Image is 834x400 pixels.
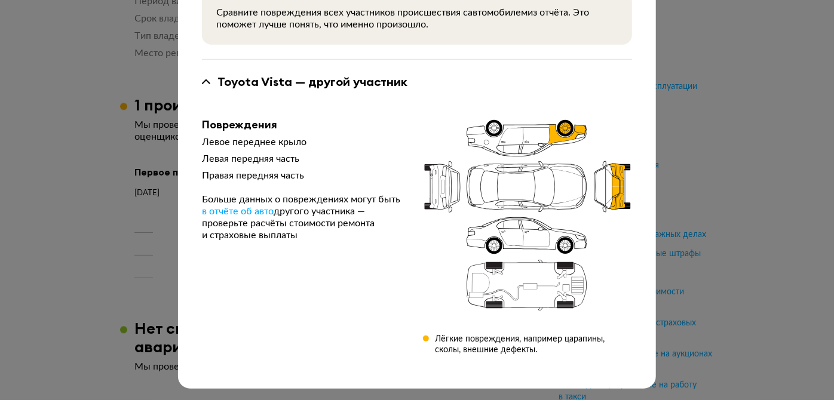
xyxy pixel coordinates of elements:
div: Сравните повреждения всех участников происшествия с автомобилем из отчёта. Это поможет лучше поня... [216,7,618,30]
a: в отчёте об авто [202,205,274,217]
div: Повреждения [202,118,404,131]
div: Левая передняя часть [202,153,404,165]
div: Больше данных о повреждениях могут быть другого участника — проверьте расчёты стоимости ремонта и... [202,193,404,241]
span: в отчёте об авто [202,207,274,216]
div: Toyota Vista — другой участник [217,74,407,90]
div: Правая передняя часть [202,170,404,181]
div: Лёгкие повреждения, например царапины, сколы, внешние дефекты. [435,334,632,355]
div: Левое переднее крыло [202,136,404,148]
